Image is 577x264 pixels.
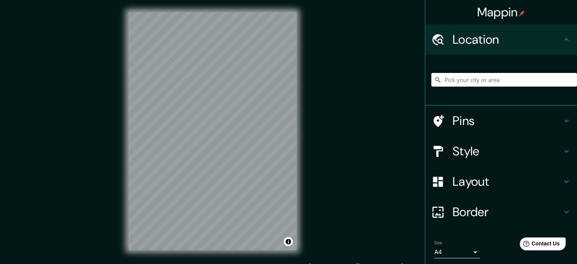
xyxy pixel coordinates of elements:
[425,106,577,136] div: Pins
[453,32,562,47] h4: Location
[453,113,562,128] h4: Pins
[453,174,562,189] h4: Layout
[453,144,562,159] h4: Style
[434,246,480,258] div: A4
[509,234,569,256] iframe: Help widget launcher
[425,166,577,197] div: Layout
[453,204,562,220] h4: Border
[425,136,577,166] div: Style
[431,73,577,87] input: Pick your city or area
[434,240,442,246] label: Size
[425,24,577,55] div: Location
[519,10,525,16] img: pin-icon.png
[477,5,525,20] h4: Mappin
[284,237,293,246] button: Toggle attribution
[425,197,577,227] div: Border
[129,12,297,250] canvas: Map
